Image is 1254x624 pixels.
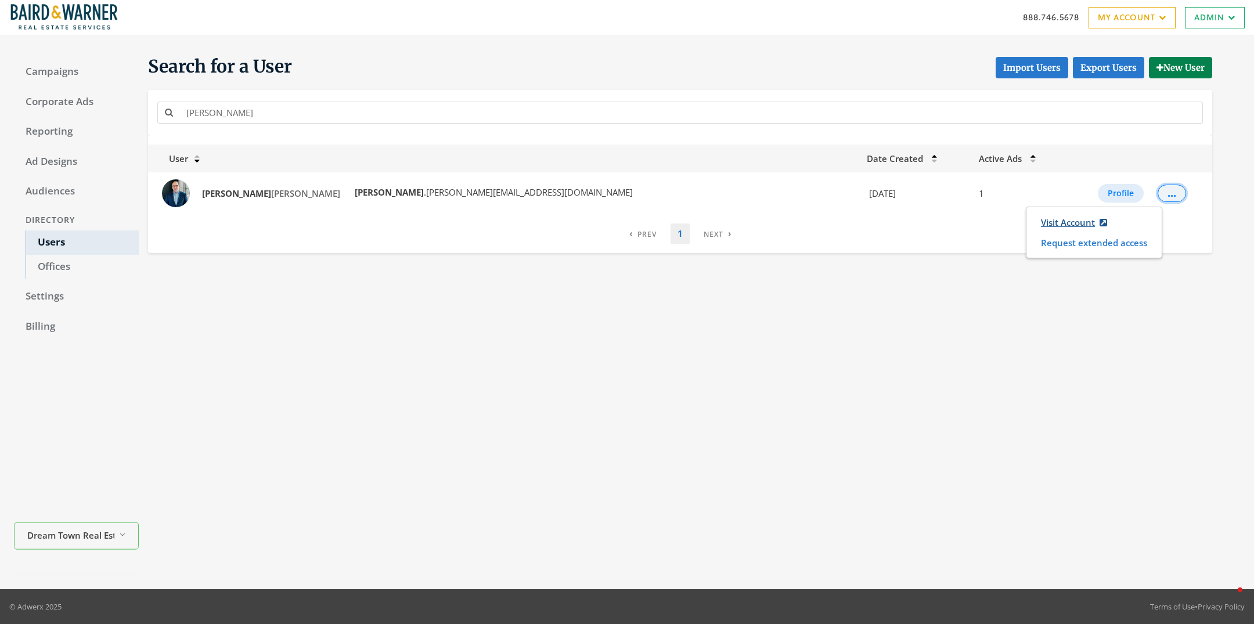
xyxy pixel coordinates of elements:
a: Visit Account [1033,212,1115,233]
span: .[PERSON_NAME][EMAIL_ADDRESS][DOMAIN_NAME] [352,186,633,198]
strong: [PERSON_NAME] [355,186,424,198]
button: ... [1158,185,1186,202]
a: Ad Designs [14,150,139,174]
a: Settings [14,284,139,309]
a: Reporting [14,120,139,144]
iframe: Intercom live chat [1215,585,1242,612]
button: Dream Town Real Estate [14,522,139,550]
i: Search for a name or email address [165,108,173,117]
img: Adwerx [9,3,119,32]
a: Export Users [1073,57,1144,78]
a: My Account [1089,7,1176,28]
a: 888.746.5678 [1023,11,1079,23]
span: User [155,153,188,164]
td: [DATE] [860,172,972,214]
a: 1 [671,223,690,244]
button: Import Users [996,57,1068,78]
td: 1 [972,172,1064,214]
strong: [PERSON_NAME] [202,187,271,199]
a: Audiences [14,179,139,204]
div: • [1150,601,1245,612]
span: Dream Town Real Estate [27,528,114,542]
a: Corporate Ads [14,90,139,114]
div: ... [1167,193,1176,194]
a: Admin [1185,7,1245,28]
span: [PERSON_NAME] [202,187,340,199]
div: Directory [14,210,139,231]
button: Profile [1098,184,1144,203]
input: Search for a name or email address [179,102,1203,123]
img: Randy Romano profile [162,179,190,207]
p: © Adwerx 2025 [9,601,62,612]
button: Request extended access [1033,233,1155,253]
a: Users [26,230,139,255]
nav: pagination [622,223,738,244]
a: Campaigns [14,60,139,84]
span: Date Created [867,153,923,164]
a: Billing [14,315,139,339]
a: [PERSON_NAME][PERSON_NAME] [194,183,348,204]
span: Active Ads [979,153,1022,164]
a: Privacy Policy [1198,601,1245,612]
a: Offices [26,255,139,279]
span: Search for a User [148,55,292,78]
button: New User [1149,57,1212,78]
a: Terms of Use [1150,601,1195,612]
